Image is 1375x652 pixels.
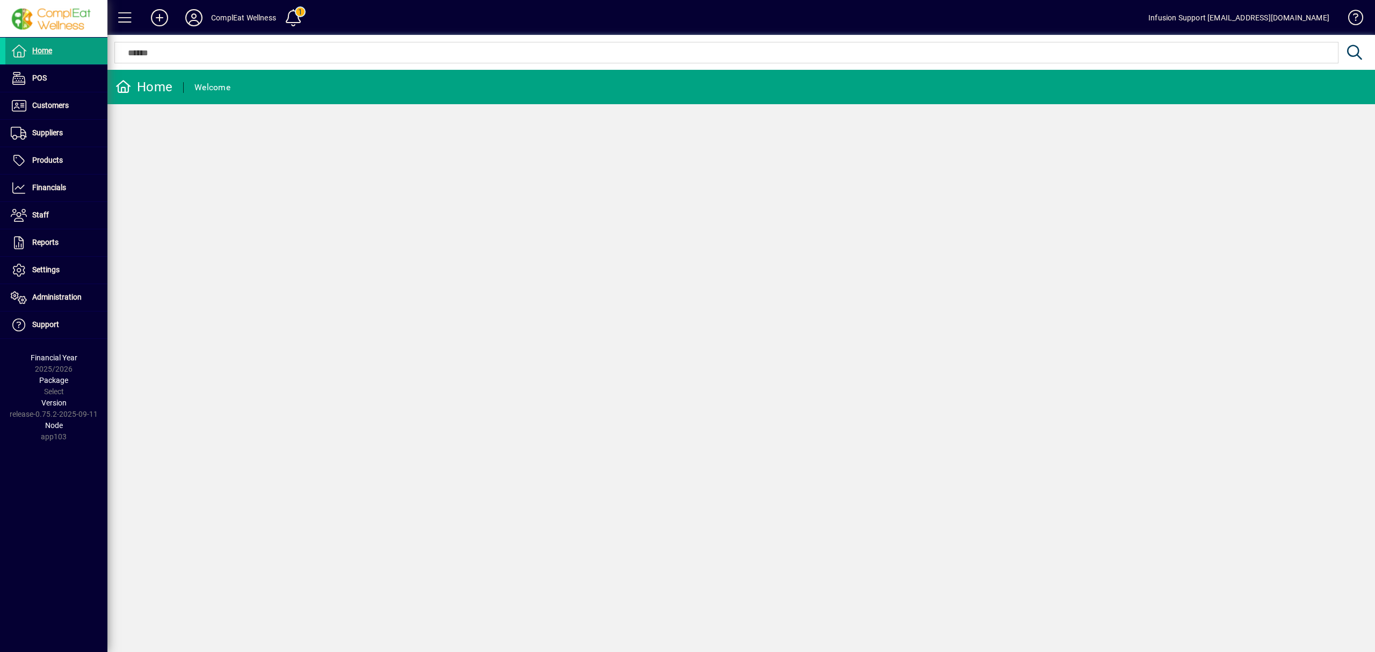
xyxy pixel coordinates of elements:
[5,92,107,119] a: Customers
[32,128,63,137] span: Suppliers
[194,79,230,96] div: Welcome
[5,65,107,92] a: POS
[32,101,69,110] span: Customers
[115,78,172,96] div: Home
[32,265,60,274] span: Settings
[211,9,276,26] div: ComplEat Wellness
[32,238,59,247] span: Reports
[177,8,211,27] button: Profile
[5,202,107,229] a: Staff
[5,311,107,338] a: Support
[5,147,107,174] a: Products
[5,257,107,284] a: Settings
[1148,9,1329,26] div: Infusion Support [EMAIL_ADDRESS][DOMAIN_NAME]
[142,8,177,27] button: Add
[5,229,107,256] a: Reports
[5,120,107,147] a: Suppliers
[32,293,82,301] span: Administration
[1340,2,1362,37] a: Knowledge Base
[5,175,107,201] a: Financials
[45,421,63,430] span: Node
[32,156,63,164] span: Products
[39,376,68,385] span: Package
[32,74,47,82] span: POS
[5,284,107,311] a: Administration
[41,399,67,407] span: Version
[32,211,49,219] span: Staff
[31,353,77,362] span: Financial Year
[32,320,59,329] span: Support
[32,183,66,192] span: Financials
[32,46,52,55] span: Home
